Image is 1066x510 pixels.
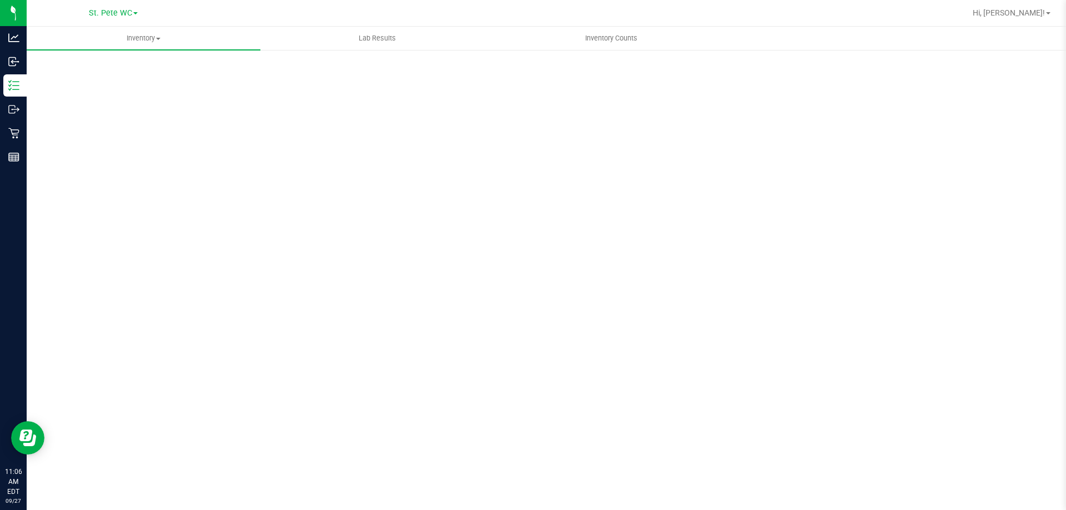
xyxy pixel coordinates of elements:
[5,467,22,497] p: 11:06 AM EDT
[5,497,22,505] p: 09/27
[344,33,411,43] span: Lab Results
[8,32,19,43] inline-svg: Analytics
[8,104,19,115] inline-svg: Outbound
[8,80,19,91] inline-svg: Inventory
[260,27,494,50] a: Lab Results
[89,8,132,18] span: St. Pete WC
[8,56,19,67] inline-svg: Inbound
[27,27,260,50] a: Inventory
[8,128,19,139] inline-svg: Retail
[973,8,1045,17] span: Hi, [PERSON_NAME]!
[570,33,652,43] span: Inventory Counts
[494,27,728,50] a: Inventory Counts
[11,421,44,455] iframe: Resource center
[8,152,19,163] inline-svg: Reports
[27,33,260,43] span: Inventory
